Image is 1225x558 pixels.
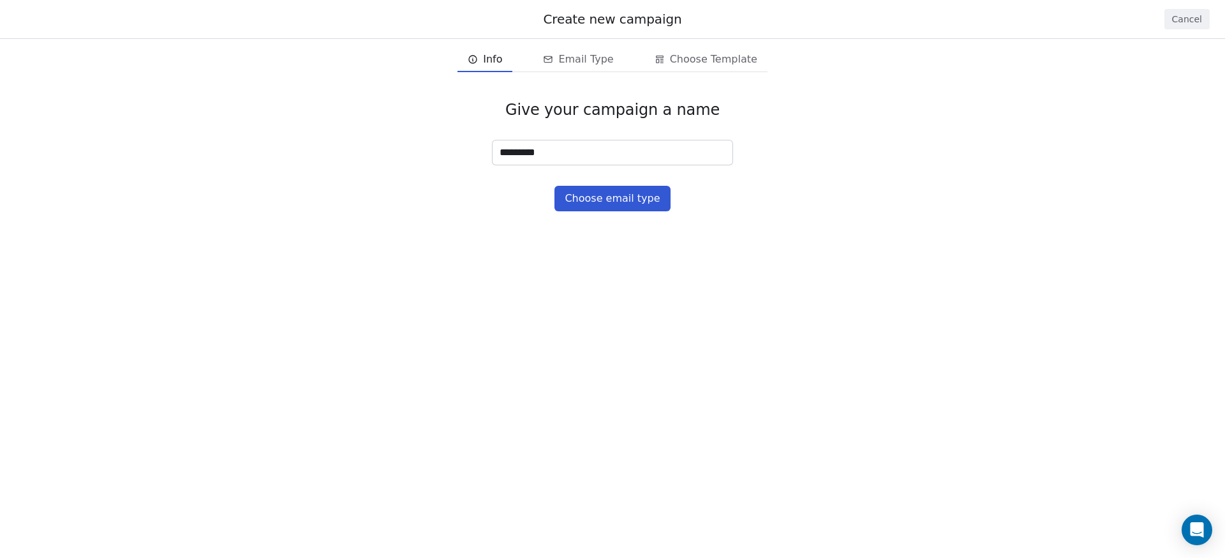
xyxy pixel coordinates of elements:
span: Info [483,52,502,67]
div: Open Intercom Messenger [1182,515,1212,545]
span: Choose Template [670,52,757,67]
button: Choose email type [554,186,670,211]
button: Cancel [1164,9,1210,29]
span: Give your campaign a name [505,100,720,119]
div: Create new campaign [15,10,1210,28]
div: email creation steps [457,47,768,72]
span: Email Type [558,52,613,67]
